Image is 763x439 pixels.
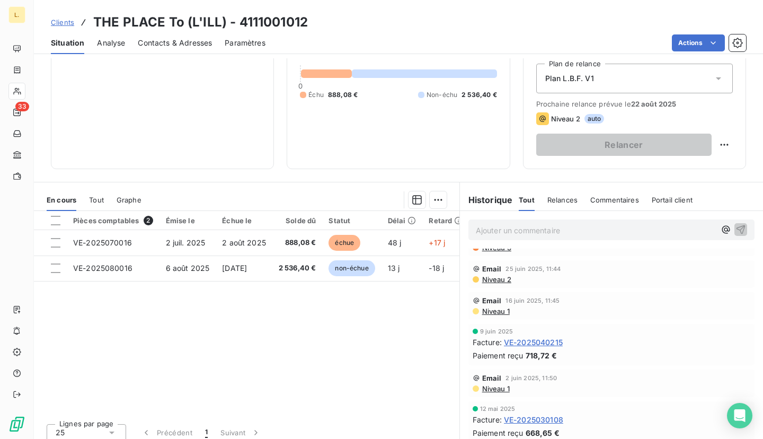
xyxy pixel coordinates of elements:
[504,337,563,348] span: VE-2025040215
[505,375,557,381] span: 2 juin 2025, 11:50
[329,260,375,276] span: non-échue
[329,235,360,251] span: échue
[205,427,208,438] span: 1
[8,416,25,433] img: Logo LeanPay
[89,196,104,204] span: Tout
[47,196,76,204] span: En cours
[51,18,74,27] span: Clients
[166,216,210,225] div: Émise le
[117,196,141,204] span: Graphe
[388,264,400,273] span: 13 j
[536,134,712,156] button: Relancer
[584,114,605,124] span: auto
[504,414,563,425] span: VE-2025030108
[482,265,502,273] span: Email
[73,216,153,225] div: Pièces comptables
[631,100,677,108] span: 22 août 2025
[73,238,132,247] span: VE-2025070016
[279,216,316,225] div: Solde dû
[526,427,560,438] span: 668,65 €
[727,403,752,428] div: Open Intercom Messenger
[225,38,265,48] span: Paramètres
[590,196,639,204] span: Commentaires
[138,38,212,48] span: Contacts & Adresses
[473,414,502,425] span: Facture :
[672,34,725,51] button: Actions
[93,13,308,32] h3: THE PLACE To (L'ILL) - 4111001012
[505,297,560,304] span: 16 juin 2025, 11:45
[429,238,445,247] span: +17 j
[388,216,416,225] div: Délai
[298,82,303,90] span: 0
[547,196,578,204] span: Relances
[551,115,580,123] span: Niveau 2
[329,216,375,225] div: Statut
[482,296,502,305] span: Email
[222,216,266,225] div: Échue le
[144,216,153,225] span: 2
[473,350,524,361] span: Paiement reçu
[51,17,74,28] a: Clients
[480,328,513,335] span: 9 juin 2025
[473,337,502,348] span: Facture :
[429,264,444,273] span: -18 j
[545,73,594,84] span: Plan L.B.F. V1
[388,238,402,247] span: 48 j
[166,264,210,273] span: 6 août 2025
[73,264,132,273] span: VE-2025080016
[460,194,513,206] h6: Historique
[8,6,25,23] div: L.
[462,90,497,100] span: 2 536,40 €
[279,263,316,274] span: 2 536,40 €
[481,384,510,393] span: Niveau 1
[526,350,557,361] span: 718,72 €
[427,90,457,100] span: Non-échu
[8,104,25,121] a: 33
[482,374,502,382] span: Email
[166,238,206,247] span: 2 juil. 2025
[222,264,247,273] span: [DATE]
[429,216,463,225] div: Retard
[308,90,324,100] span: Échu
[97,38,125,48] span: Analyse
[15,102,29,111] span: 33
[51,38,84,48] span: Situation
[519,196,535,204] span: Tout
[481,275,511,284] span: Niveau 2
[481,307,510,315] span: Niveau 1
[222,238,266,247] span: 2 août 2025
[652,196,693,204] span: Portail client
[56,427,65,438] span: 25
[536,100,733,108] span: Prochaine relance prévue le
[473,427,524,438] span: Paiement reçu
[480,406,516,412] span: 12 mai 2025
[279,238,316,248] span: 888,08 €
[505,266,561,272] span: 25 juin 2025, 11:44
[328,90,358,100] span: 888,08 €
